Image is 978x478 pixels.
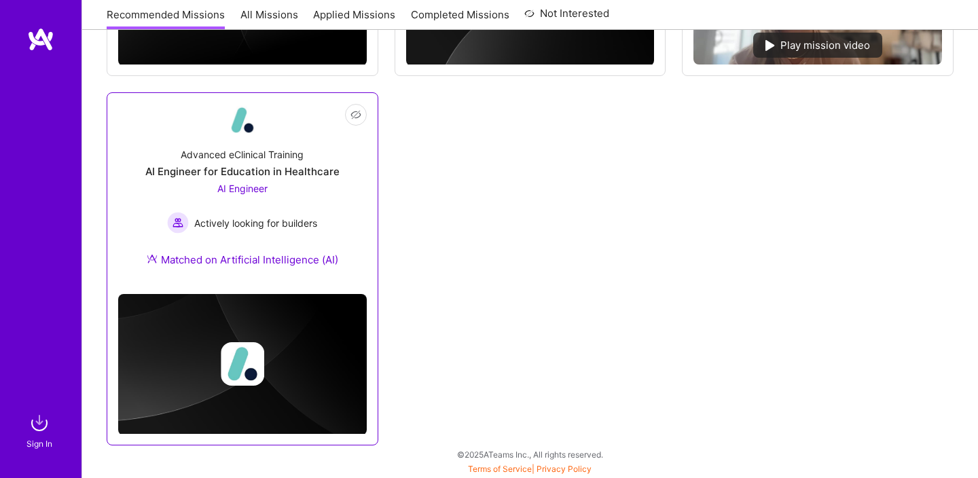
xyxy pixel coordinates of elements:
a: sign inSign In [29,409,53,451]
div: AI Engineer for Education in Healthcare [145,164,340,179]
img: Company Logo [226,104,259,136]
a: All Missions [240,7,298,30]
div: Advanced eClinical Training [181,147,304,162]
div: Play mission video [753,33,882,58]
a: Completed Missions [411,7,509,30]
div: Sign In [26,437,52,451]
div: © 2025 ATeams Inc., All rights reserved. [81,437,978,471]
a: Terms of Service [468,464,532,474]
span: | [468,464,592,474]
a: Privacy Policy [537,464,592,474]
img: sign in [26,409,53,437]
div: Matched on Artificial Intelligence (AI) [147,253,338,267]
img: Company logo [221,342,264,386]
a: Applied Missions [313,7,395,30]
span: AI Engineer [217,183,268,194]
a: Not Interested [524,5,609,30]
i: icon EyeClosed [350,109,361,120]
img: logo [27,27,54,52]
img: Actively looking for builders [167,212,189,234]
img: cover [118,294,367,435]
span: Actively looking for builders [194,216,317,230]
img: play [765,40,775,51]
img: Ateam Purple Icon [147,253,158,264]
a: Recommended Missions [107,7,225,30]
a: Company LogoAdvanced eClinical TrainingAI Engineer for Education in HealthcareAI Engineer Activel... [118,104,367,283]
